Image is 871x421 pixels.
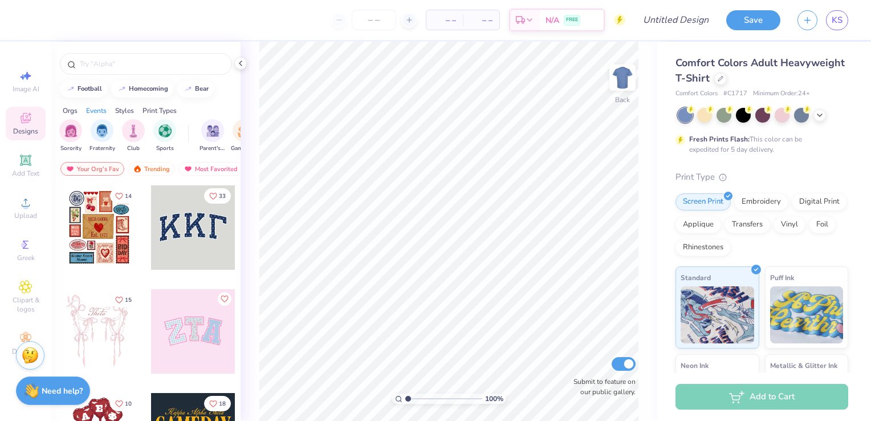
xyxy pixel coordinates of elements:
[567,377,636,397] label: Submit to feature on our public gallery.
[60,162,124,176] div: Your Org's Fav
[177,80,214,98] button: bear
[204,188,231,204] button: Like
[689,135,750,144] strong: Fresh Prints Flash:
[675,171,848,184] div: Print Type
[17,253,35,262] span: Greek
[470,14,493,26] span: – –
[725,216,770,233] div: Transfers
[734,193,788,211] div: Embroidery
[231,119,257,153] button: filter button
[133,165,142,173] img: trending.gif
[89,144,115,153] span: Fraternity
[153,119,176,153] button: filter button
[195,86,209,92] div: bear
[64,124,78,137] img: Sorority Image
[206,124,219,137] img: Parent's Weekend Image
[111,80,173,98] button: homecoming
[122,119,145,153] button: filter button
[96,124,108,137] img: Fraternity Image
[117,86,127,92] img: trend_line.gif
[770,272,794,284] span: Puff Ink
[42,386,83,396] strong: Need help?
[200,119,226,153] div: filter for Parent's Weekend
[86,106,107,116] div: Events
[219,193,226,199] span: 33
[143,106,177,116] div: Print Types
[433,14,456,26] span: – –
[89,119,115,153] div: filter for Fraternity
[204,396,231,411] button: Like
[125,401,132,407] span: 10
[218,292,231,306] button: Like
[6,295,46,314] span: Clipart & logos
[13,84,39,94] span: Image AI
[689,134,829,155] div: This color can be expedited for 5 day delivery.
[59,119,82,153] button: filter button
[770,286,844,343] img: Puff Ink
[615,95,630,105] div: Back
[675,89,718,99] span: Comfort Colors
[352,10,396,30] input: – –
[809,216,836,233] div: Foil
[832,14,842,27] span: KS
[12,169,39,178] span: Add Text
[826,10,848,30] a: KS
[675,56,845,85] span: Comfort Colors Adult Heavyweight T-Shirt
[200,144,226,153] span: Parent's Weekend
[59,119,82,153] div: filter for Sorority
[115,106,134,116] div: Styles
[675,216,721,233] div: Applique
[219,401,226,407] span: 18
[128,162,175,176] div: Trending
[485,394,503,404] span: 100 %
[681,272,711,284] span: Standard
[89,119,115,153] button: filter button
[681,286,754,343] img: Standard
[184,86,193,92] img: trend_line.gif
[127,144,140,153] span: Club
[178,162,243,176] div: Most Favorited
[675,193,731,211] div: Screen Print
[774,216,805,233] div: Vinyl
[723,89,747,99] span: # C1717
[129,86,168,92] div: homecoming
[753,89,810,99] span: Minimum Order: 24 +
[231,119,257,153] div: filter for Game Day
[66,86,75,92] img: trend_line.gif
[238,124,251,137] img: Game Day Image
[675,239,731,256] div: Rhinestones
[127,124,140,137] img: Club Image
[60,80,107,98] button: football
[153,119,176,153] div: filter for Sports
[231,144,257,153] span: Game Day
[792,193,847,211] div: Digital Print
[122,119,145,153] div: filter for Club
[566,16,578,24] span: FREE
[60,144,82,153] span: Sorority
[634,9,718,31] input: Untitled Design
[66,165,75,173] img: most_fav.gif
[726,10,780,30] button: Save
[611,66,634,89] img: Back
[770,359,837,371] span: Metallic & Glitter Ink
[681,359,709,371] span: Neon Ink
[63,106,78,116] div: Orgs
[13,127,38,136] span: Designs
[156,144,174,153] span: Sports
[158,124,172,137] img: Sports Image
[110,396,137,411] button: Like
[110,292,137,307] button: Like
[125,297,132,303] span: 15
[12,347,39,356] span: Decorate
[110,188,137,204] button: Like
[14,211,37,220] span: Upload
[200,119,226,153] button: filter button
[546,14,559,26] span: N/A
[125,193,132,199] span: 14
[79,58,225,70] input: Try "Alpha"
[184,165,193,173] img: most_fav.gif
[78,86,102,92] div: football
